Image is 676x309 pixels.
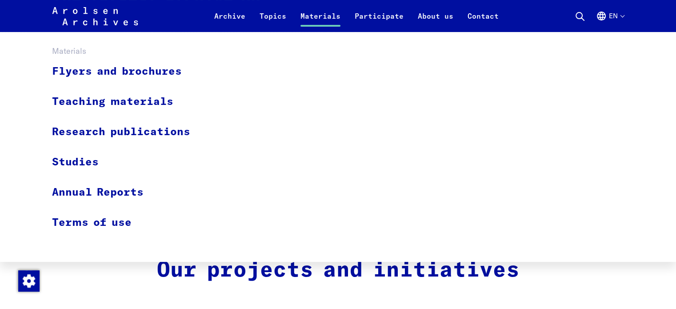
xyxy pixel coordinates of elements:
[207,11,252,32] a: Archive
[460,11,506,32] a: Contact
[52,87,202,117] a: Teaching materials
[596,11,624,32] button: English, language selection
[293,11,348,32] a: Materials
[52,177,202,208] a: Annual Reports
[207,5,506,27] nav: Primary
[18,270,40,292] img: Change consent
[411,11,460,32] a: About us
[52,208,202,237] a: Terms of use
[52,57,202,237] ul: Materials
[52,117,202,147] a: Research publications
[52,147,202,177] a: Studies
[52,57,202,87] a: Flyers and brochures
[18,270,39,291] div: Change consent
[252,11,293,32] a: Topics
[348,11,411,32] a: Participate
[150,258,526,284] h2: Our projects and initiatives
